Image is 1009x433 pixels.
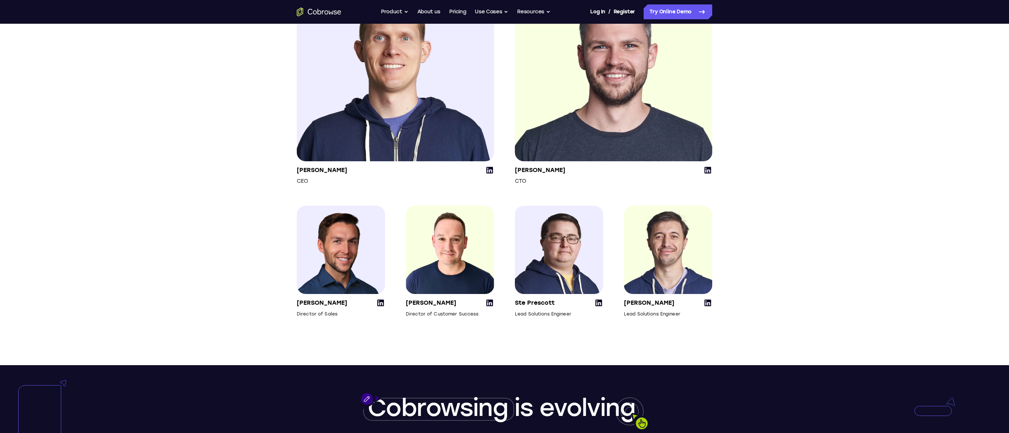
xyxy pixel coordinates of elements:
p: Lead Solutions Engineer [624,310,682,318]
p: CEO [297,178,347,185]
p: [PERSON_NAME] [515,166,565,175]
span: / [608,7,611,16]
img: Zac Scalzi, Director of Sales [297,206,385,294]
p: [PERSON_NAME] [297,298,347,307]
span: Cobrowsing [368,393,508,422]
img: João Acabado, Lead Solutions Engineer [624,206,712,294]
button: Use Cases [475,4,508,19]
img: Huw Edwards, Director of Customer Success [406,204,494,294]
p: [PERSON_NAME] [624,298,674,307]
a: Log In [590,4,605,19]
p: CTO [515,178,565,185]
p: Ste Prescott [515,298,564,307]
img: Ste Prescott, Lead Solutions Engineer [515,206,603,294]
a: About us [417,4,440,19]
p: [PERSON_NAME] [406,298,471,307]
p: Lead Solutions Engineer [515,310,571,318]
button: Product [381,4,408,19]
a: Try Online Demo [644,4,712,19]
span: evolving [539,393,635,422]
a: Pricing [449,4,466,19]
p: [PERSON_NAME] [297,166,347,175]
a: Go to the home page [297,7,341,16]
p: Director of Customer Success [406,310,479,318]
a: Register [614,4,635,19]
p: Director of Sales [297,310,355,318]
button: Resources [517,4,550,19]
